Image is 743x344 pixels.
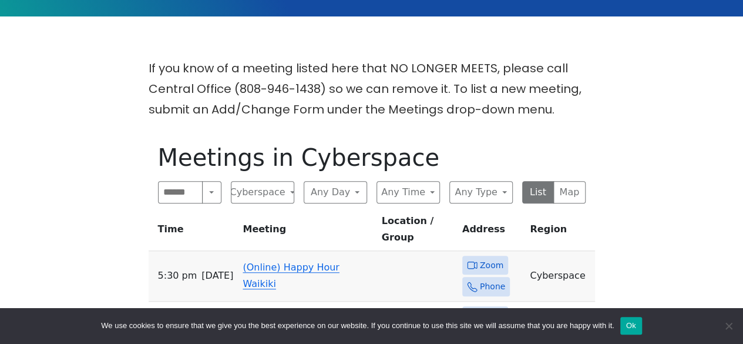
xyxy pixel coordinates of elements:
[480,279,505,294] span: Phone
[525,213,594,251] th: Region
[149,58,595,120] p: If you know of a meeting listed here that NO LONGER MEETS, please call Central Office (808-946-14...
[304,181,367,203] button: Any Day
[449,181,513,203] button: Any Type
[201,268,233,284] span: [DATE]
[101,320,614,332] span: We use cookies to ensure that we give you the best experience on our website. If you continue to ...
[158,268,197,284] span: 5:30 PM
[158,181,203,203] input: Search
[722,320,734,332] span: No
[525,251,594,302] td: Cyberspace
[376,181,440,203] button: Any Time
[522,181,554,203] button: List
[553,181,586,203] button: Map
[238,213,376,251] th: Meeting
[202,181,221,203] button: Search
[243,262,339,289] a: (Online) Happy Hour Waikiki
[377,213,458,251] th: Location / Group
[458,213,526,251] th: Address
[480,258,503,273] span: Zoom
[149,213,238,251] th: Time
[620,317,642,335] button: Ok
[158,143,586,172] h1: Meetings in Cyberspace
[231,181,294,203] button: Cyberspace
